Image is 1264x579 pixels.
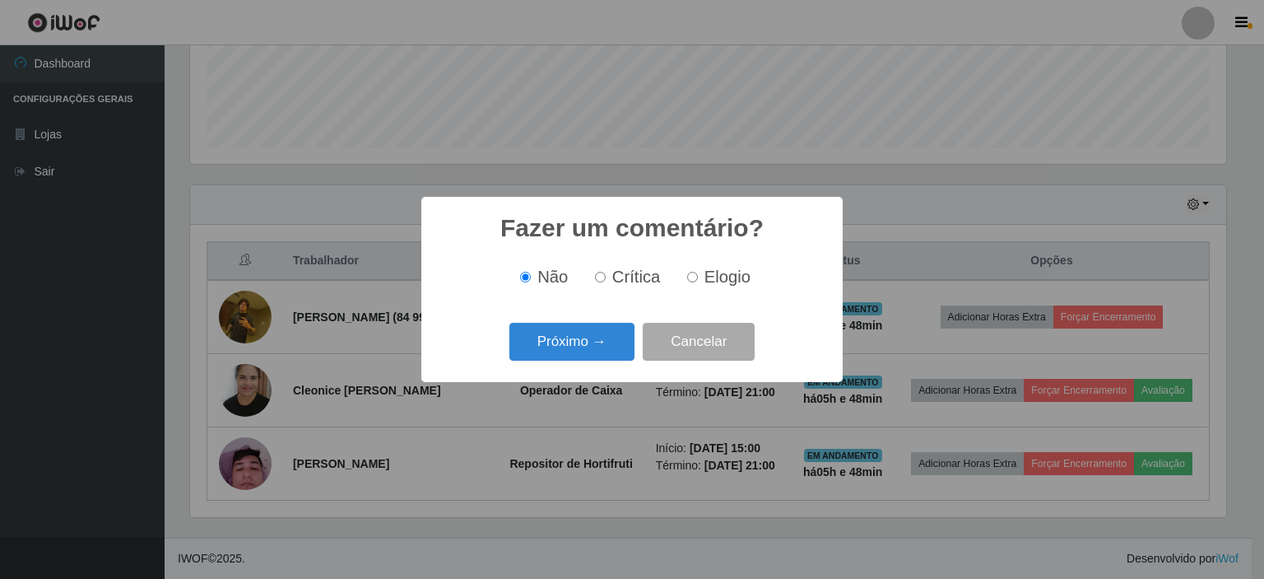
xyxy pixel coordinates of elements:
[704,268,750,286] span: Elogio
[509,323,634,362] button: Próximo →
[687,272,698,282] input: Elogio
[500,213,764,243] h2: Fazer um comentário?
[520,272,531,282] input: Não
[612,268,661,286] span: Crítica
[537,268,568,286] span: Não
[595,272,606,282] input: Crítica
[643,323,755,362] button: Cancelar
